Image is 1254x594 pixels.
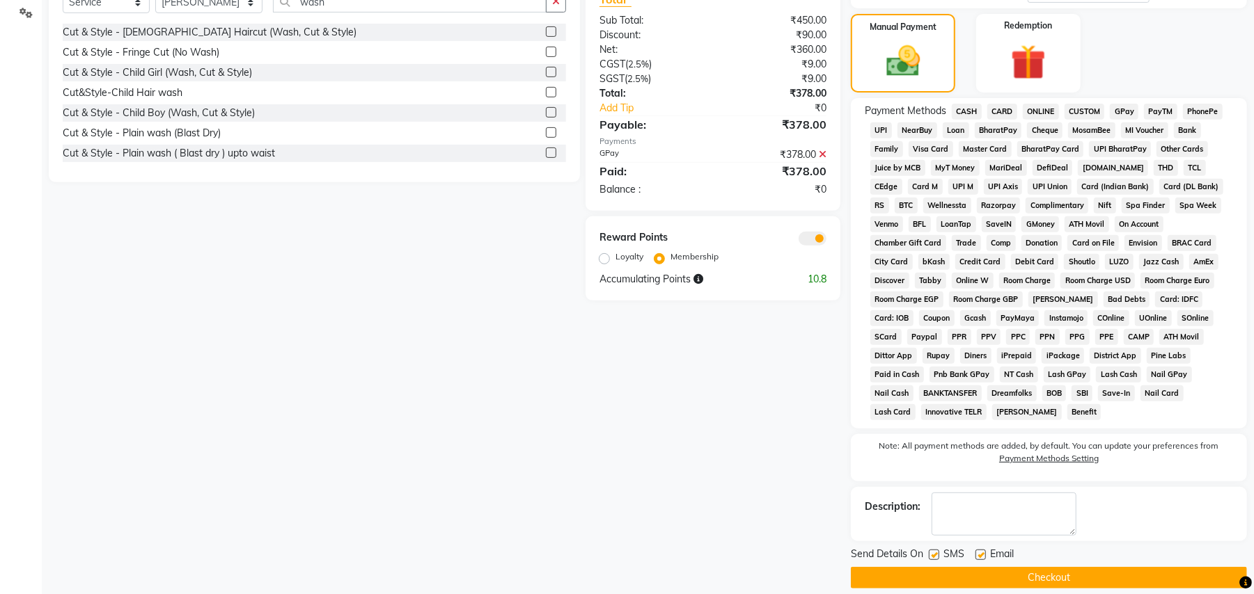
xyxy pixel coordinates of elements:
span: [PERSON_NAME] [992,404,1062,420]
div: Payable: [589,116,713,133]
span: Visa Card [909,141,953,157]
span: Room Charge EGP [870,291,943,307]
span: Card: IOB [870,310,914,326]
label: Redemption [1004,19,1052,32]
span: PPN [1035,329,1060,345]
span: Room Charge Euro [1141,273,1214,289]
span: Paid in Cash [870,367,924,383]
span: Save-In [1098,385,1135,401]
span: LoanTap [936,216,976,232]
span: Spa Finder [1122,198,1170,214]
span: Complimentary [1026,198,1088,214]
span: PPE [1095,329,1118,345]
span: Tabby [915,273,946,289]
img: _gift.svg [1000,40,1057,84]
span: Chamber Gift Card [870,235,946,251]
span: UPI BharatPay [1089,141,1151,157]
span: Cheque [1027,122,1063,138]
span: Debit Card [1011,254,1059,270]
span: Dittor App [870,348,917,364]
span: Instamojo [1044,310,1088,326]
div: Paid: [589,163,713,179]
span: 2.5% [627,73,648,84]
span: Room Charge USD [1060,273,1135,289]
label: Loyalty [616,250,643,263]
div: ₹9.00 [713,72,837,86]
span: Innovative TELR [921,404,987,420]
span: MosamBee [1068,122,1115,138]
span: [PERSON_NAME] [1028,291,1098,307]
span: Bad Debts [1104,291,1150,307]
span: Payment Methods [865,104,946,118]
div: Cut & Style - [DEMOGRAPHIC_DATA] Haircut (Wash, Cut & Style) [63,25,356,40]
div: ₹0 [734,101,837,115]
span: Room Charge GBP [949,291,1023,307]
span: NearBuy [898,122,937,138]
span: On Account [1115,216,1163,232]
span: Spa Week [1175,198,1221,214]
div: Cut & Style - Plain wash ( Blast dry ) upto waist [63,146,275,161]
span: CAMP [1124,329,1154,345]
span: PayTM [1144,104,1177,120]
span: Lash Card [870,404,916,420]
label: Membership [671,250,719,263]
span: SMS [943,547,964,564]
span: Nift [1094,198,1116,214]
span: PPV [977,329,1001,345]
span: MyT Money [931,160,980,176]
span: Comp [987,235,1016,251]
span: CGST [599,58,625,70]
div: Cut & Style - Child Girl (Wash, Cut & Style) [63,65,252,80]
div: GPay [589,147,713,162]
span: Email [990,547,1014,564]
span: MI Voucher [1121,122,1168,138]
span: RS [870,198,889,214]
span: Gcash [960,310,991,326]
div: Cut & Style - Child Boy (Wash, Cut & Style) [63,106,255,120]
div: Accumulating Points [589,272,775,287]
span: Room Charge [999,273,1056,289]
span: Online W [952,273,994,289]
span: MariDeal [985,160,1027,176]
span: CEdge [870,179,902,195]
span: GPay [1110,104,1138,120]
span: Nail GPay [1147,367,1192,383]
div: Net: [589,42,713,57]
span: bKash [918,254,950,270]
span: Card M [908,179,943,195]
span: Dreamfolks [987,385,1037,401]
span: SBI [1072,385,1092,401]
span: BRAC Card [1168,235,1216,251]
label: Manual Payment [870,21,936,33]
span: Other Cards [1157,141,1208,157]
div: Sub Total: [589,13,713,28]
span: BharatPay Card [1017,141,1084,157]
div: Total: [589,86,713,101]
span: Shoutlo [1064,254,1099,270]
span: NT Cash [1000,367,1038,383]
span: Discover [870,273,909,289]
span: Donation [1021,235,1063,251]
span: BFL [909,216,931,232]
span: Rupay [923,348,955,364]
span: UPI Union [1028,179,1072,195]
div: ( ) [589,57,713,72]
span: Jazz Cash [1139,254,1184,270]
div: ₹9.00 [713,57,837,72]
span: District App [1090,348,1141,364]
span: CUSTOM [1065,104,1105,120]
span: BANKTANSFER [919,385,982,401]
span: Wellnessta [923,198,971,214]
span: AmEx [1189,254,1218,270]
a: Add Tip [589,101,734,115]
span: Card (Indian Bank) [1077,179,1154,195]
div: Discount: [589,28,713,42]
div: Cut & Style - Plain wash (Blast Dry) [63,126,221,141]
span: BTC [895,198,918,214]
img: _cash.svg [876,42,931,81]
span: ATH Movil [1065,216,1109,232]
span: Master Card [959,141,1012,157]
div: Cut&Style-Child Hair wash [63,86,182,100]
span: BharatPay [975,122,1022,138]
span: Nail Cash [870,385,914,401]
